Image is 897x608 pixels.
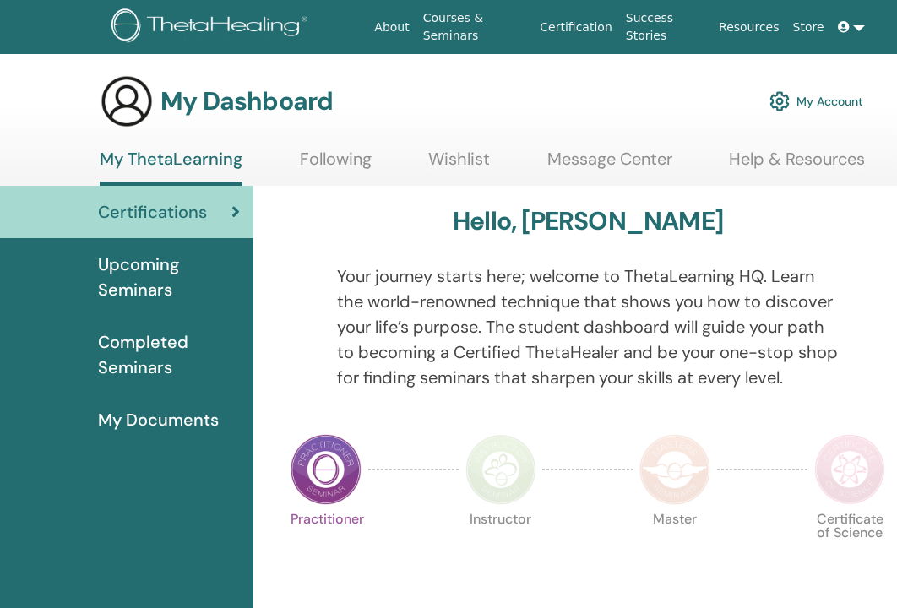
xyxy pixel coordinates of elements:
[639,434,710,505] img: Master
[291,434,362,505] img: Practitioner
[769,87,790,116] img: cog.svg
[814,513,885,584] p: Certificate of Science
[98,407,219,432] span: My Documents
[416,3,534,52] a: Courses & Seminars
[786,12,831,43] a: Store
[814,434,885,505] img: Certificate of Science
[300,149,372,182] a: Following
[100,74,154,128] img: generic-user-icon.jpg
[712,12,786,43] a: Resources
[729,149,865,182] a: Help & Resources
[533,12,618,43] a: Certification
[367,12,416,43] a: About
[769,83,863,120] a: My Account
[98,252,240,302] span: Upcoming Seminars
[291,513,362,584] p: Practitioner
[619,3,712,52] a: Success Stories
[98,199,207,225] span: Certifications
[547,149,672,182] a: Message Center
[465,513,536,584] p: Instructor
[100,149,242,186] a: My ThetaLearning
[453,206,723,236] h3: Hello, [PERSON_NAME]
[160,86,333,117] h3: My Dashboard
[337,263,840,390] p: Your journey starts here; welcome to ThetaLearning HQ. Learn the world-renowned technique that sh...
[639,513,710,584] p: Master
[465,434,536,505] img: Instructor
[98,329,240,380] span: Completed Seminars
[428,149,490,182] a: Wishlist
[111,8,313,46] img: logo.png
